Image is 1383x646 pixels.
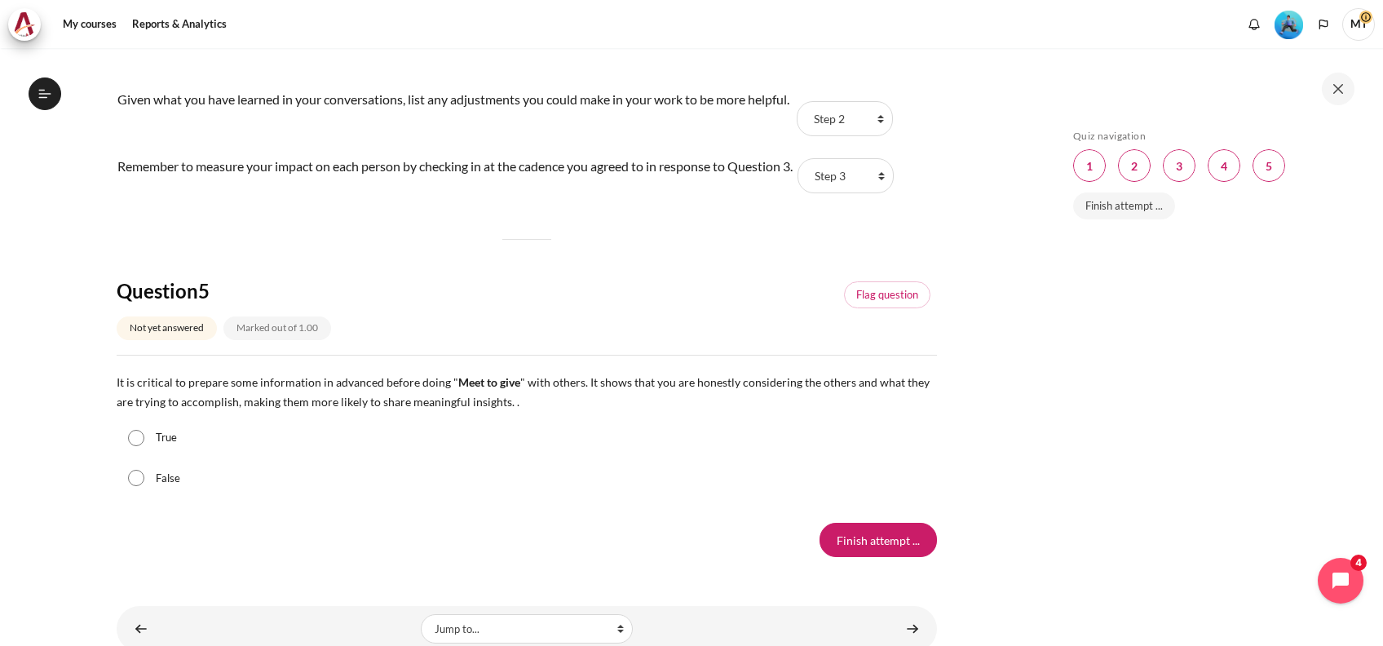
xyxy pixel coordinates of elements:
[156,471,180,487] label: False
[1208,149,1240,182] a: 4
[117,90,792,109] div: Given what you have learned in your conversations, list any adjustments you could make in your wo...
[1342,8,1375,41] span: MT
[1073,149,1106,182] a: 1
[198,279,210,303] span: 5
[1242,12,1266,37] div: Show notification window with no new notifications
[57,8,122,41] a: My courses
[125,613,157,644] a: ◄ Helping the Help Desk be Helpful (Thanasit's Story)
[1311,12,1336,37] button: Languages
[117,316,217,340] div: Not yet answered
[820,523,937,557] input: Finish attempt ...
[1275,9,1303,39] div: Level #3
[223,316,331,340] div: Marked out of 1.00
[1118,149,1151,182] a: 2
[13,12,36,37] img: Architeck
[8,8,49,41] a: Architeck Architeck
[1268,9,1310,39] a: Level #3
[117,375,930,409] span: It is critical to prepare some information in advanced before doing " " with others. It shows tha...
[1073,130,1347,229] section: Blocks
[1073,192,1175,220] a: Finish attempt ...
[126,8,232,41] a: Reports & Analytics
[1163,149,1195,182] a: 3
[896,613,929,644] a: Lesson 8 STAR Application ►
[1275,11,1303,39] img: Level #3
[156,430,177,446] label: True
[117,278,424,303] h4: Question
[117,157,793,176] div: Remember to measure your impact on each person by checking in at the cadence you agreed to in res...
[458,375,520,389] strong: Meet to give
[1253,149,1285,182] a: 5
[1073,130,1347,143] h5: Quiz navigation
[1342,8,1375,41] a: User menu
[844,281,930,309] a: Flagged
